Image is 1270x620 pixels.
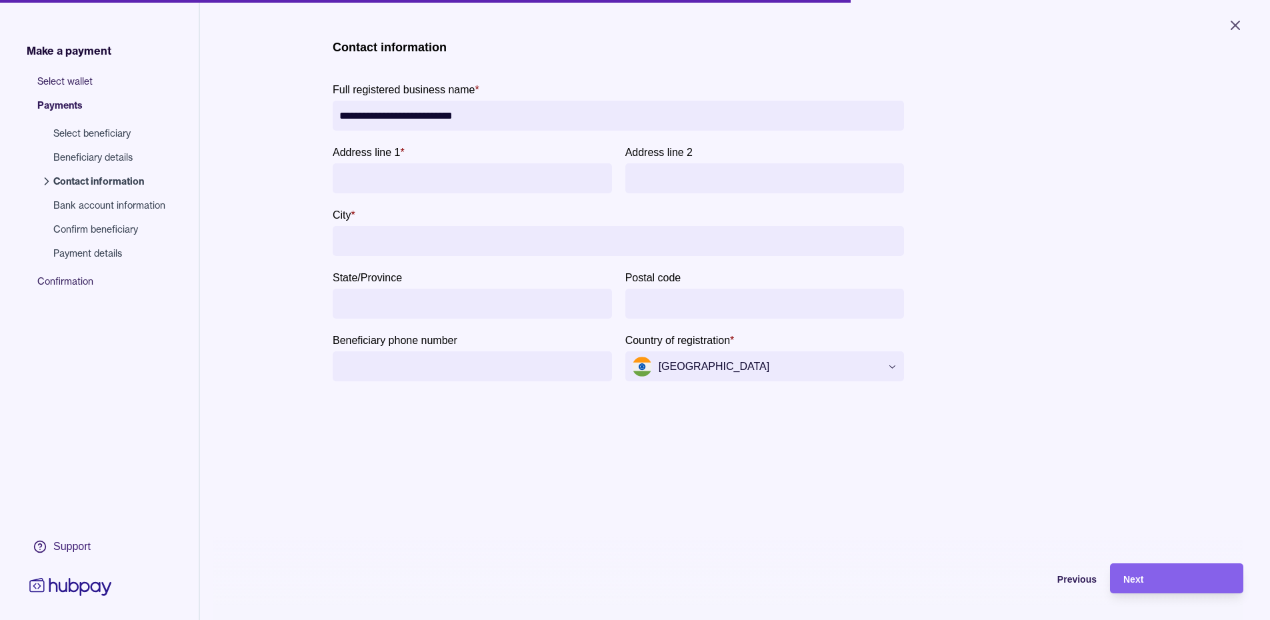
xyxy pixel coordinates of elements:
[333,144,405,160] label: Address line 1
[333,269,402,285] label: State/Province
[333,81,479,97] label: Full registered business name
[632,289,898,319] input: Postal code
[53,539,91,554] div: Support
[37,99,179,123] span: Payments
[632,163,898,193] input: Address line 2
[333,272,402,283] p: State/Province
[339,163,605,193] input: Address line 1
[963,563,1097,593] button: Previous
[625,335,730,346] p: Country of registration
[339,351,605,381] input: Beneficiary phone number
[333,332,457,348] label: Beneficiary phone number
[37,75,179,99] span: Select wallet
[1211,11,1259,40] button: Close
[339,101,897,131] input: Full registered business name
[625,144,693,160] label: Address line 2
[53,223,165,236] span: Confirm beneficiary
[625,147,693,158] p: Address line 2
[53,199,165,212] span: Bank account information
[333,40,447,55] h1: Contact information
[1057,574,1097,585] span: Previous
[333,335,457,346] p: Beneficiary phone number
[339,289,605,319] input: State/Province
[1123,574,1143,585] span: Next
[53,247,165,260] span: Payment details
[27,43,111,59] span: Make a payment
[625,272,681,283] p: Postal code
[1110,563,1243,593] button: Next
[333,209,351,221] p: City
[625,269,681,285] label: Postal code
[37,275,179,299] span: Confirmation
[53,175,165,188] span: Contact information
[333,147,400,158] p: Address line 1
[333,207,355,223] label: City
[53,127,165,140] span: Select beneficiary
[625,332,735,348] label: Country of registration
[339,226,897,256] input: City
[27,533,115,561] a: Support
[333,84,475,95] p: Full registered business name
[53,151,165,164] span: Beneficiary details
